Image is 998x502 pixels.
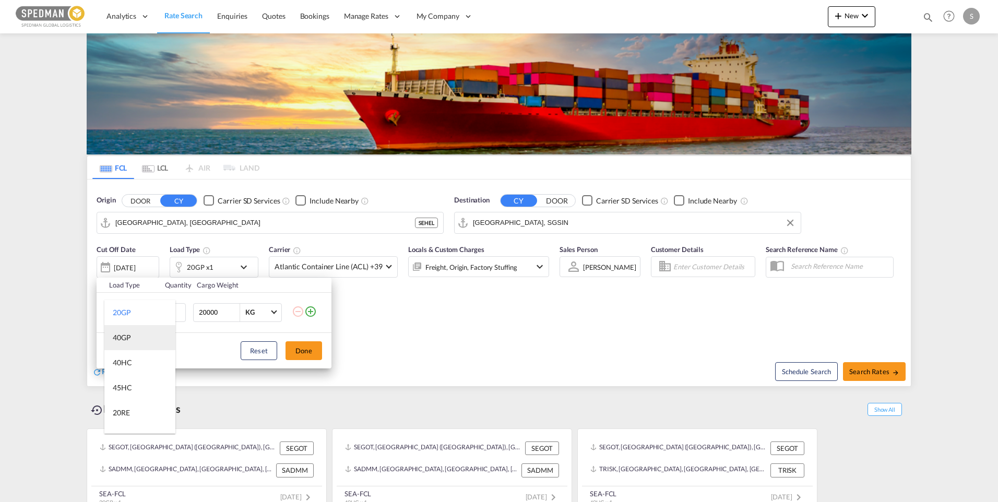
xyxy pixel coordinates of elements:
div: 40RE [113,433,130,443]
div: 20GP [113,307,131,318]
div: 45HC [113,383,132,393]
div: 40HC [113,357,132,368]
div: 20RE [113,408,130,418]
div: 40GP [113,332,131,343]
